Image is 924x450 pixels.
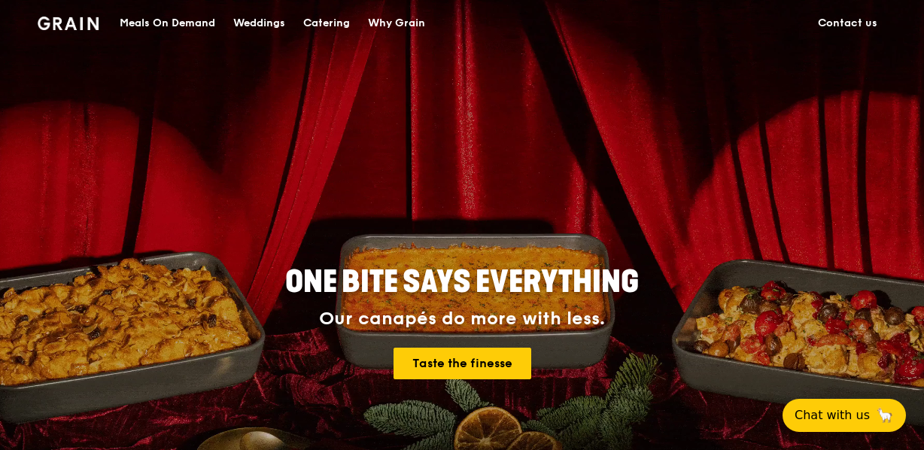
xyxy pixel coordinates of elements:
a: Why Grain [359,1,434,46]
a: Contact us [809,1,886,46]
a: Taste the finesse [394,348,531,379]
span: 🦙 [876,406,894,424]
span: Chat with us [795,406,870,424]
button: Chat with us🦙 [783,399,906,432]
div: Catering [303,1,350,46]
div: Weddings [233,1,285,46]
a: Weddings [224,1,294,46]
div: Our canapés do more with less. [191,309,733,330]
div: Why Grain [368,1,425,46]
img: Grain [38,17,99,30]
a: Catering [294,1,359,46]
div: Meals On Demand [120,1,215,46]
span: ONE BITE SAYS EVERYTHING [285,264,639,300]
